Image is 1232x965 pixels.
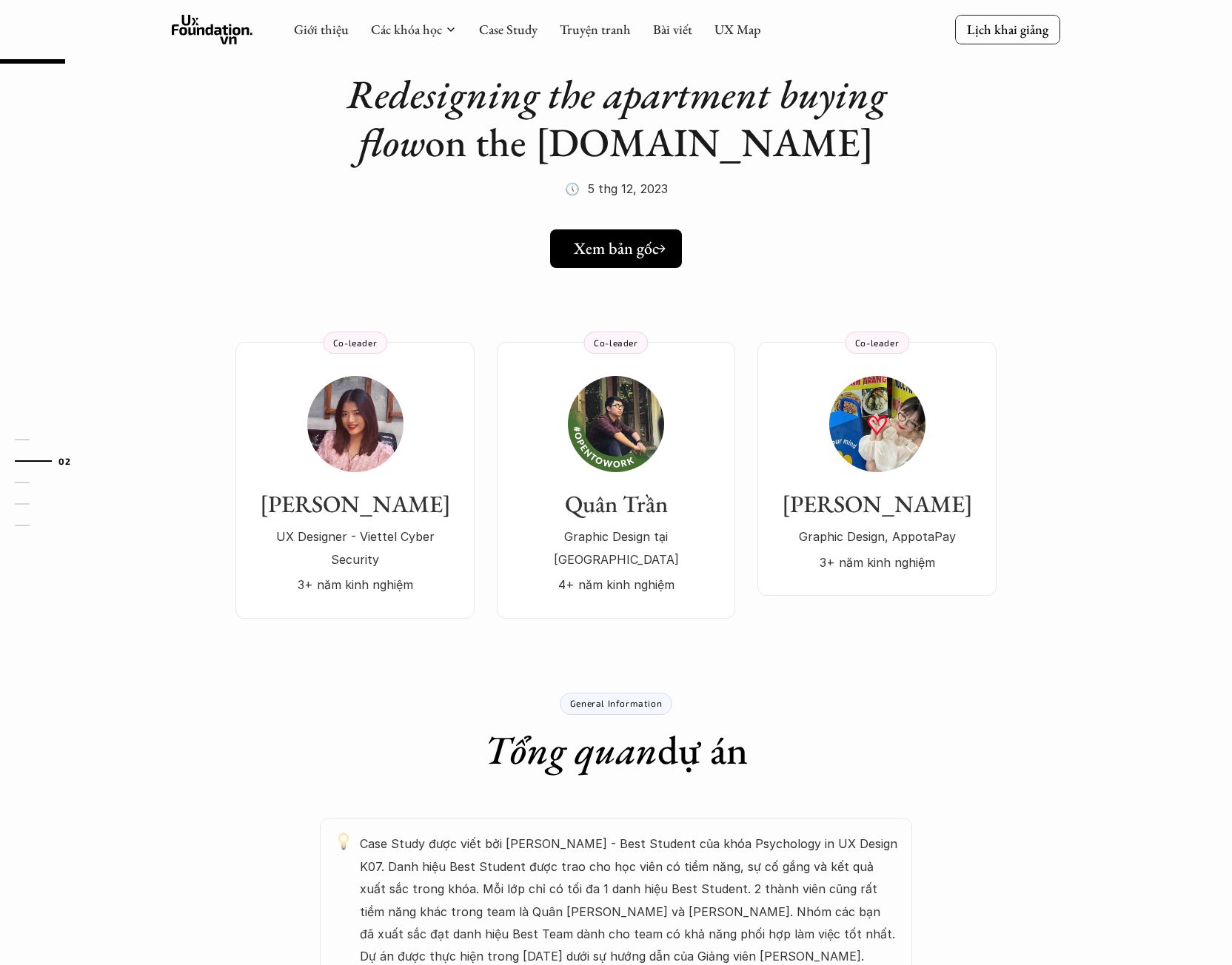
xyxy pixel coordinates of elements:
[574,239,659,258] h5: Xem bản gốc
[512,525,720,571] p: Graphic Design tại [GEOGRAPHIC_DATA]
[550,229,682,268] a: Xem bản gốc
[497,342,735,619] a: Quân TrầnGraphic Design tại [GEOGRAPHIC_DATA]4+ năm kinh nghiệmCo-leader
[560,21,631,38] a: Truyện tranh
[757,342,997,596] a: [PERSON_NAME]Graphic Design, AppotaPay3+ năm kinh nghiệmCo-leader
[967,21,1048,38] p: Lịch khai giảng
[484,724,657,776] em: Tổng quan
[772,490,982,518] h3: [PERSON_NAME]
[653,21,692,38] a: Bài viết
[512,490,720,518] h3: Quân Trần
[594,337,637,348] p: Co-leader
[346,68,895,168] em: Redesigning the apartment buying flow
[235,342,475,619] a: [PERSON_NAME]UX Designer - Viettel Cyber Security3+ năm kinh nghiệmCo-leader
[714,21,761,38] a: UX Map
[250,490,460,518] h3: [PERSON_NAME]
[250,574,460,596] p: 3+ năm kinh nghiệm
[479,21,538,38] a: Case Study
[855,337,899,348] p: Co-leader
[512,574,720,596] p: 4+ năm kinh nghiệm
[320,70,912,167] h1: on the [DOMAIN_NAME]
[955,15,1060,44] a: Lịch khai giảng
[570,698,662,708] p: General Information
[15,452,85,470] a: 02
[333,337,377,348] p: Co-leader
[772,551,982,574] p: 3+ năm kinh nghiệm
[294,21,349,38] a: Giới thiệu
[58,456,70,466] strong: 02
[250,525,460,571] p: UX Designer - Viettel Cyber Security
[565,178,668,200] p: 🕔 5 thg 12, 2023
[772,525,982,548] p: Graphic Design, AppotaPay
[484,726,748,774] h1: dự án
[371,21,442,38] a: Các khóa học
